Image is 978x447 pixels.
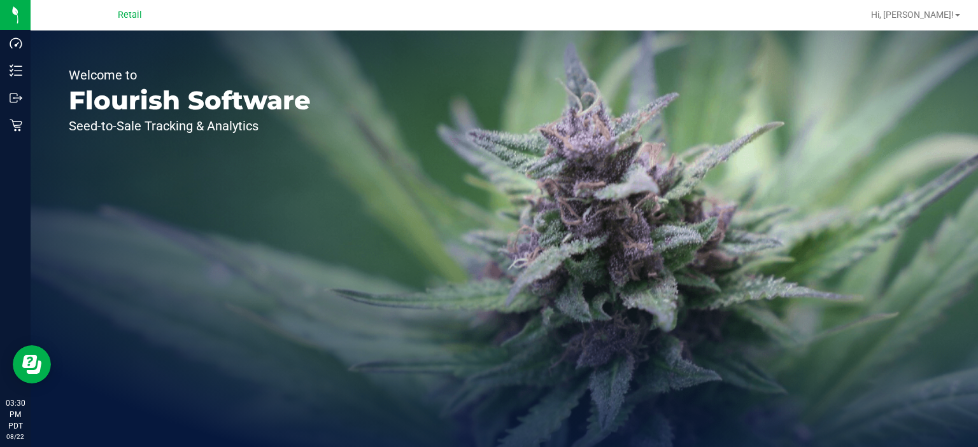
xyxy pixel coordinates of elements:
[13,345,51,383] iframe: Resource center
[69,69,311,81] p: Welcome to
[118,10,142,20] span: Retail
[10,37,22,50] inline-svg: Dashboard
[6,432,25,441] p: 08/22
[6,397,25,432] p: 03:30 PM PDT
[69,120,311,132] p: Seed-to-Sale Tracking & Analytics
[10,92,22,104] inline-svg: Outbound
[10,64,22,77] inline-svg: Inventory
[10,119,22,132] inline-svg: Retail
[871,10,954,20] span: Hi, [PERSON_NAME]!
[69,88,311,113] p: Flourish Software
